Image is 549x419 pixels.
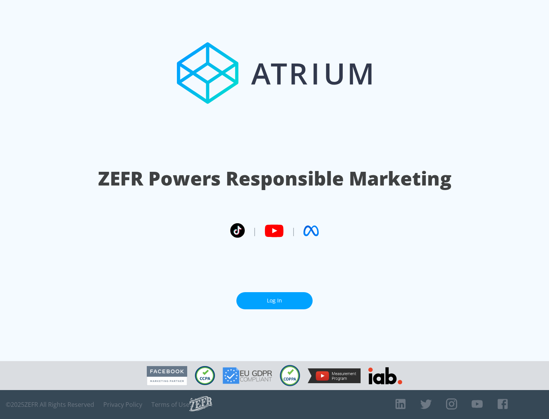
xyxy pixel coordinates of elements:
a: Privacy Policy [103,401,142,408]
img: COPPA Compliant [280,365,300,386]
h1: ZEFR Powers Responsible Marketing [98,165,451,192]
span: | [291,225,296,237]
img: YouTube Measurement Program [308,368,361,383]
img: GDPR Compliant [223,367,272,384]
img: IAB [368,367,402,384]
span: | [252,225,257,237]
a: Log In [236,292,313,309]
img: CCPA Compliant [195,366,215,385]
a: Terms of Use [151,401,189,408]
img: Facebook Marketing Partner [147,366,187,385]
span: © 2025 ZEFR All Rights Reserved [6,401,94,408]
